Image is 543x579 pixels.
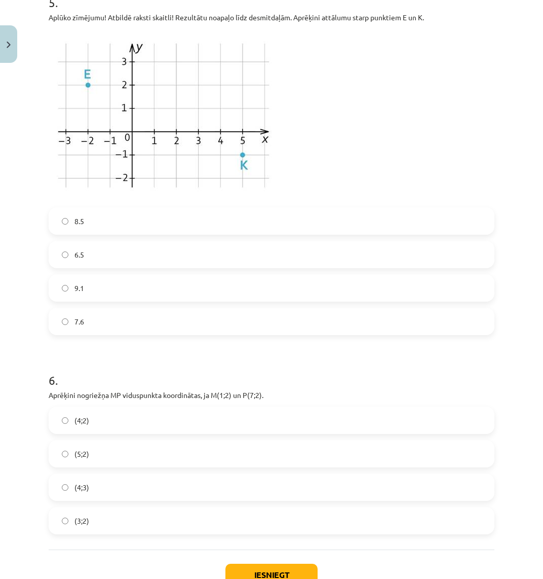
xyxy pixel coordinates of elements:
[62,518,68,524] input: (3;2)
[74,316,84,327] span: 7.6
[74,449,89,459] span: (5;2)
[62,451,68,457] input: (5;2)
[74,415,89,426] span: (4;2)
[62,285,68,292] input: 9.1
[49,390,494,401] p: Aprēķini nogriežņa ﻿MP﻿ viduspunkta koordinātas, ja ﻿M(1;2) un ﻿P(7;2).
[62,218,68,225] input: 8.5
[74,283,84,294] span: 9.1
[7,42,11,48] img: icon-close-lesson-0947bae3869378f0d4975bcd49f059093ad1ed9edebbc8119c70593378902aed.svg
[62,417,68,424] input: (4;2)
[74,216,84,227] span: 8.5
[74,249,84,260] span: 6.5
[49,355,494,387] h1: 6 .
[49,12,494,23] p: Aplūko zīmējumu! Atbildē raksti skaitli! Rezultātu noapaļo līdz desmitdaļām. Aprēķini attālumu st...
[62,318,68,325] input: 7.6
[62,484,68,491] input: (4;3)
[74,482,89,493] span: (4;3)
[74,516,89,526] span: (3;2)
[62,251,68,258] input: 6.5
